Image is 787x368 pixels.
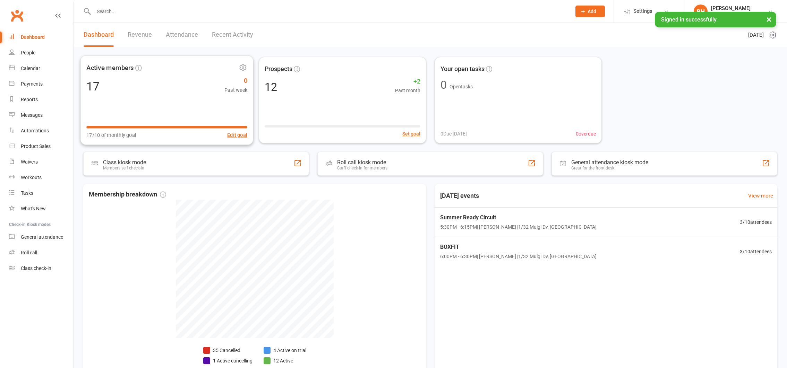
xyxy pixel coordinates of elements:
[21,234,63,240] div: General attendance
[84,23,114,47] a: Dashboard
[576,130,596,138] span: 0 overdue
[571,166,648,170] div: Great for the front desk
[440,213,597,222] span: Summer Ready Circuit
[86,131,136,139] span: 17/10 of monthly goal
[395,77,420,87] span: +2
[203,357,253,365] li: 1 Active cancelling
[21,81,43,87] div: Payments
[571,159,648,166] div: General attendance kiosk mode
[128,23,152,47] a: Revenue
[103,166,146,170] div: Members self check-in
[9,139,73,154] a: Product Sales
[9,154,73,170] a: Waivers
[9,245,73,261] a: Roll call
[224,86,247,94] span: Past week
[265,64,292,74] span: Prospects
[21,97,38,102] div: Reports
[9,61,73,76] a: Calendar
[9,92,73,107] a: Reports
[661,16,718,23] span: Signed in successfully.
[21,50,35,55] div: People
[21,128,49,133] div: Automations
[740,248,772,255] span: 3 / 10 attendees
[9,201,73,217] a: What's New
[9,123,73,139] a: Automations
[440,223,597,231] span: 5:30PM - 6:15PM | [PERSON_NAME] | 1/32 Mulgi Dv, [GEOGRAPHIC_DATA]
[9,76,73,92] a: Payments
[21,250,37,255] div: Roll call
[21,143,51,149] div: Product Sales
[440,243,597,252] span: BOXFIT
[264,347,306,354] li: 4 Active on trial
[166,23,198,47] a: Attendance
[9,29,73,45] a: Dashboard
[21,34,45,40] div: Dashboard
[402,130,420,138] button: Set goal
[588,9,596,14] span: Add
[9,229,73,245] a: General attendance kiosk mode
[711,5,751,11] div: [PERSON_NAME]
[763,12,775,27] button: ×
[337,159,387,166] div: Roll call kiosk mode
[264,357,306,365] li: 12 Active
[740,218,772,226] span: 3 / 10 attendees
[337,166,387,170] div: Staff check-in for members
[227,131,247,139] button: Edit goal
[103,159,146,166] div: Class kiosk mode
[440,64,485,74] span: Your open tasks
[748,192,773,200] a: View more
[9,185,73,201] a: Tasks
[633,3,652,19] span: Settings
[21,65,40,71] div: Calendar
[224,76,247,86] span: 0
[9,45,73,61] a: People
[86,81,99,92] div: 17
[694,5,708,18] div: BH
[395,87,420,94] span: Past month
[21,190,33,196] div: Tasks
[9,107,73,123] a: Messages
[21,112,43,118] div: Messages
[9,170,73,185] a: Workouts
[440,253,597,260] span: 6:00PM - 6:30PM | [PERSON_NAME] | 1/32 Mulgi Dv, [GEOGRAPHIC_DATA]
[89,190,166,200] span: Membership breakdown
[450,84,473,89] span: Open tasks
[203,347,253,354] li: 35 Cancelled
[92,7,566,16] input: Search...
[8,7,26,24] a: Clubworx
[21,206,46,211] div: What's New
[440,130,467,138] span: 0 Due [DATE]
[21,265,51,271] div: Class check-in
[212,23,253,47] a: Recent Activity
[435,190,485,202] h3: [DATE] events
[748,31,764,39] span: [DATE]
[575,6,605,17] button: Add
[9,261,73,276] a: Class kiosk mode
[440,79,447,90] div: 0
[21,175,42,180] div: Workouts
[711,11,751,18] div: Bernz-Body-Fit
[21,159,38,165] div: Waivers
[265,81,277,93] div: 12
[86,63,134,73] span: Active members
